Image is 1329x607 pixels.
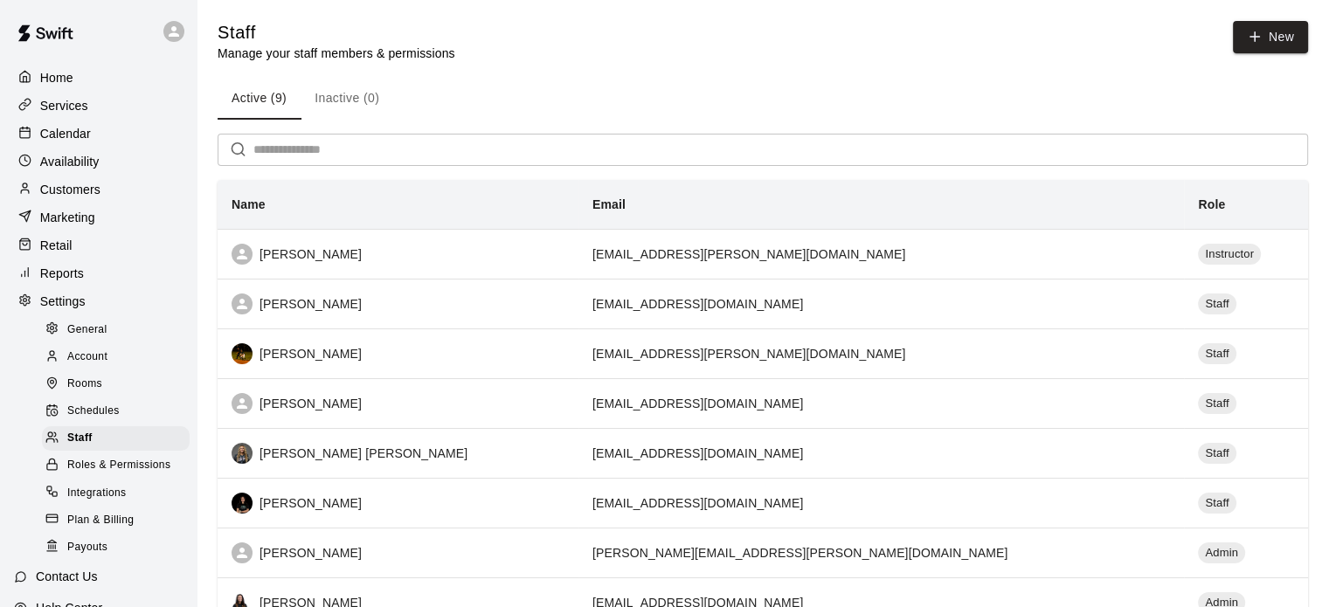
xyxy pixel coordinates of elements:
[232,293,564,314] div: [PERSON_NAME]
[14,260,183,286] a: Reports
[40,181,100,198] p: Customers
[1198,296,1236,313] span: Staff
[232,443,253,464] img: d1ce910d-96aa-4929-9c01-dfafa59f988e%2F2ac94cc0-0224-4c5e-a33c-8b35835a1ea9_image-1758836632361
[578,328,1184,378] td: [EMAIL_ADDRESS][PERSON_NAME][DOMAIN_NAME]
[42,535,190,560] div: Payouts
[42,452,197,479] a: Roles & Permissions
[232,493,253,514] img: d1ce910d-96aa-4929-9c01-dfafa59f988e%2F5cff96de-955c-4c5f-a77e-d829d768bb4b_image-1758836674930
[42,316,197,343] a: General
[14,148,183,175] a: Availability
[42,507,197,534] a: Plan & Billing
[1198,443,1236,464] div: Staff
[232,393,564,414] div: [PERSON_NAME]
[232,542,564,563] div: [PERSON_NAME]
[14,65,183,91] a: Home
[218,45,455,62] p: Manage your staff members & permissions
[42,399,190,424] div: Schedules
[40,153,100,170] p: Availability
[232,493,564,514] div: [PERSON_NAME]
[42,398,197,425] a: Schedules
[578,478,1184,528] td: [EMAIL_ADDRESS][DOMAIN_NAME]
[14,288,183,314] a: Settings
[1198,495,1236,512] span: Staff
[232,343,253,364] img: d1ce910d-96aa-4929-9c01-dfafa59f988e%2Ff2ed22f3-94ae-44a9-8c0a-d516dab631c6_image-1758997109249
[40,125,91,142] p: Calendar
[67,485,127,502] span: Integrations
[578,279,1184,328] td: [EMAIL_ADDRESS][DOMAIN_NAME]
[578,528,1184,577] td: [PERSON_NAME][EMAIL_ADDRESS][PERSON_NAME][DOMAIN_NAME]
[42,426,190,451] div: Staff
[232,197,266,211] b: Name
[36,568,98,585] p: Contact Us
[40,209,95,226] p: Marketing
[1198,346,1236,362] span: Staff
[1233,21,1308,53] a: New
[232,343,564,364] div: [PERSON_NAME]
[14,232,183,259] a: Retail
[42,425,197,452] a: Staff
[1198,393,1236,414] div: Staff
[40,69,73,86] p: Home
[232,443,564,464] div: [PERSON_NAME] [PERSON_NAME]
[67,457,170,474] span: Roles & Permissions
[14,176,183,203] a: Customers
[42,453,190,478] div: Roles & Permissions
[42,318,190,342] div: General
[14,121,183,147] a: Calendar
[42,534,197,561] a: Payouts
[42,371,197,398] a: Rooms
[42,481,190,506] div: Integrations
[14,93,183,119] a: Services
[1198,293,1236,314] div: Staff
[42,479,197,507] a: Integrations
[42,372,190,397] div: Rooms
[1198,542,1245,563] div: Admin
[578,229,1184,279] td: [EMAIL_ADDRESS][PERSON_NAME][DOMAIN_NAME]
[232,244,564,265] div: [PERSON_NAME]
[67,512,134,529] span: Plan & Billing
[42,508,190,533] div: Plan & Billing
[67,430,93,447] span: Staff
[1198,396,1236,412] span: Staff
[578,428,1184,478] td: [EMAIL_ADDRESS][DOMAIN_NAME]
[218,21,455,45] h5: Staff
[40,237,73,254] p: Retail
[1198,493,1236,514] div: Staff
[67,348,107,366] span: Account
[67,403,120,420] span: Schedules
[1198,545,1245,562] span: Admin
[301,78,393,120] button: Inactive (0)
[40,293,86,310] p: Settings
[1198,246,1261,263] span: Instructor
[40,97,88,114] p: Services
[592,197,626,211] b: Email
[1198,197,1225,211] b: Role
[1198,244,1261,265] div: Instructor
[67,321,107,339] span: General
[42,345,190,369] div: Account
[40,265,84,282] p: Reports
[67,539,107,556] span: Payouts
[1198,343,1236,364] div: Staff
[1198,445,1236,462] span: Staff
[578,378,1184,428] td: [EMAIL_ADDRESS][DOMAIN_NAME]
[67,376,102,393] span: Rooms
[14,204,183,231] a: Marketing
[42,343,197,370] a: Account
[218,78,301,120] button: Active (9)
